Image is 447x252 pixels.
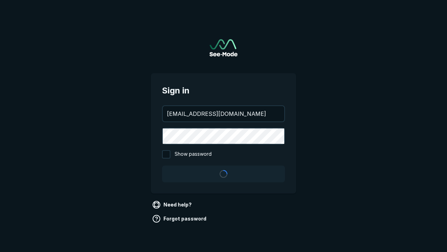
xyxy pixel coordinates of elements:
a: Go to sign in [210,39,237,56]
a: Need help? [151,199,195,210]
span: Sign in [162,84,285,97]
input: your@email.com [163,106,284,121]
img: See-Mode Logo [210,39,237,56]
a: Forgot password [151,213,209,224]
span: Show password [175,150,212,159]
